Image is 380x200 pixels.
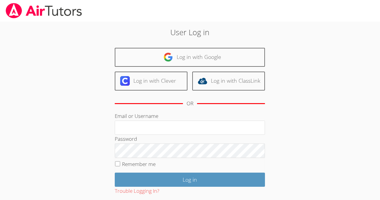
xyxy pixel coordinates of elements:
a: Log in with Google [115,48,265,67]
button: Trouble Logging In? [115,187,159,195]
img: clever-logo-6eab21bc6e7a338710f1a6ff85c0baf02591cd810cc4098c63d3a4b26e2feb20.svg [120,76,130,86]
label: Remember me [122,161,156,168]
h2: User Log in [87,26,293,38]
img: airtutors_banner-c4298cdbf04f3fff15de1276eac7730deb9818008684d7c2e4769d2f7ddbe033.png [5,3,83,18]
label: Password [115,135,137,142]
a: Log in with ClassLink [192,72,265,91]
a: Log in with Clever [115,72,187,91]
input: Log in [115,173,265,187]
img: google-logo-50288ca7cdecda66e5e0955fdab243c47b7ad437acaf1139b6f446037453330a.svg [163,52,173,62]
img: classlink-logo-d6bb404cc1216ec64c9a2012d9dc4662098be43eaf13dc465df04b49fa7ab582.svg [198,76,207,86]
div: OR [187,99,193,108]
label: Email or Username [115,112,158,119]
